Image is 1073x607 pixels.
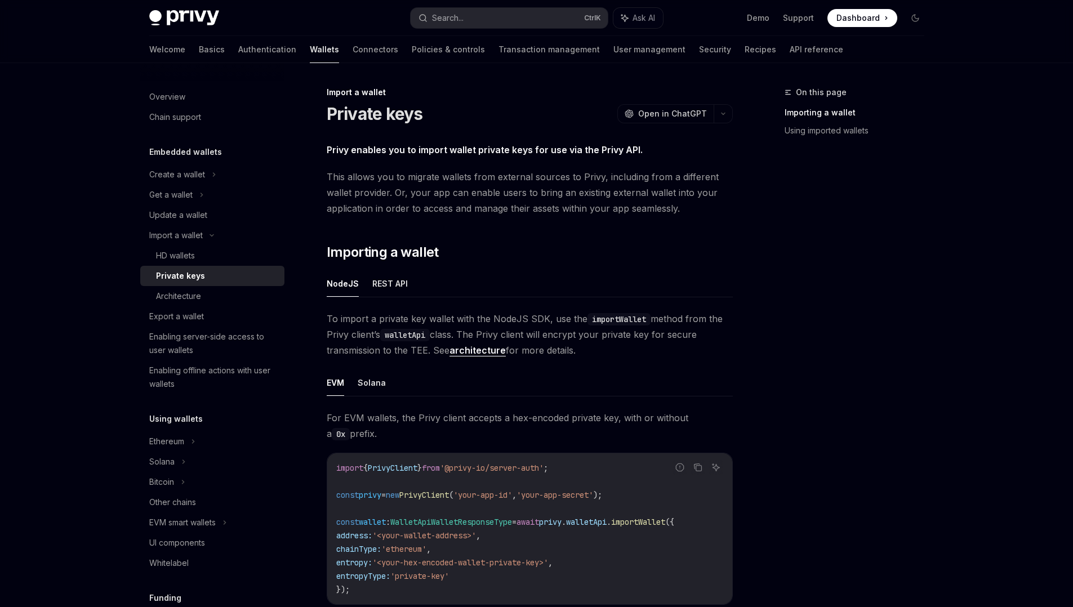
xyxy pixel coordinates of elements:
a: User management [613,36,685,63]
span: For EVM wallets, the Privy client accepts a hex-encoded private key, with or without a prefix. [327,410,733,441]
a: Other chains [140,492,284,512]
button: Ask AI [613,8,663,28]
span: PrivyClient [368,463,417,473]
span: address: [336,530,372,541]
a: UI components [140,533,284,553]
h5: Using wallets [149,412,203,426]
span: . [607,517,611,527]
div: Get a wallet [149,188,193,202]
span: 'ethereum' [381,544,426,554]
span: = [512,517,517,527]
span: '@privy-io/server-auth' [440,463,544,473]
div: Search... [432,11,464,25]
span: } [417,463,422,473]
a: HD wallets [140,246,284,266]
span: const [336,490,359,500]
span: WalletApiWalletResponseType [390,517,512,527]
div: Enabling offline actions with user wallets [149,364,278,391]
button: Open in ChatGPT [617,104,714,123]
a: Recipes [745,36,776,63]
span: ({ [665,517,674,527]
span: await [517,517,539,527]
a: Authentication [238,36,296,63]
div: Whitelabel [149,556,189,570]
span: This allows you to migrate wallets from external sources to Privy, including from a different wal... [327,169,733,216]
a: Basics [199,36,225,63]
div: UI components [149,536,205,550]
a: Private keys [140,266,284,286]
div: Import a wallet [327,87,733,98]
div: Solana [149,455,175,468]
div: Create a wallet [149,168,205,181]
span: '<your-wallet-address>' [372,530,476,541]
a: Enabling server-side access to user wallets [140,327,284,360]
code: importWallet [587,313,651,325]
a: Policies & controls [412,36,485,63]
h5: Funding [149,591,181,605]
a: Dashboard [827,9,897,27]
span: privy [359,490,381,500]
span: from [422,463,440,473]
button: Report incorrect code [673,460,687,475]
span: { [363,463,368,473]
button: Toggle dark mode [906,9,924,27]
span: const [336,517,359,527]
a: Transaction management [498,36,600,63]
span: Ctrl K [584,14,601,23]
span: }); [336,584,350,595]
span: , [476,530,480,541]
a: Welcome [149,36,185,63]
div: Private keys [156,269,205,283]
span: entropy: [336,557,372,568]
span: Dashboard [836,12,880,24]
button: Solana [358,369,386,396]
strong: Privy enables you to import wallet private keys for use via the Privy API. [327,144,643,155]
div: Export a wallet [149,310,204,323]
span: chainType: [336,544,381,554]
span: 'your-app-secret' [517,490,593,500]
div: Overview [149,90,185,104]
button: REST API [372,270,408,297]
span: entropyType: [336,571,390,581]
button: Copy the contents from the code block [691,460,705,475]
a: API reference [790,36,843,63]
span: ( [449,490,453,500]
span: Ask AI [633,12,655,24]
a: Architecture [140,286,284,306]
a: Overview [140,87,284,107]
a: Wallets [310,36,339,63]
span: wallet [359,517,386,527]
div: Architecture [156,289,201,303]
span: walletApi [566,517,607,527]
code: 0x [332,428,350,440]
div: Other chains [149,496,196,509]
span: 'your-app-id' [453,490,512,500]
button: EVM [327,369,344,396]
button: Search...CtrlK [411,8,608,28]
span: = [381,490,386,500]
span: importWallet [611,517,665,527]
a: Demo [747,12,769,24]
span: Open in ChatGPT [638,108,707,119]
span: ); [593,490,602,500]
div: Bitcoin [149,475,174,489]
span: PrivyClient [399,490,449,500]
span: : [386,517,390,527]
code: walletApi [380,329,430,341]
a: Update a wallet [140,205,284,225]
button: NodeJS [327,270,359,297]
span: import [336,463,363,473]
span: '<your-hex-encoded-wallet-private-key>' [372,557,548,568]
div: Chain support [149,110,201,124]
a: Whitelabel [140,553,284,573]
span: On this page [796,86,847,99]
button: Ask AI [709,460,723,475]
h5: Embedded wallets [149,145,222,159]
span: , [548,557,553,568]
span: , [426,544,431,554]
span: Importing a wallet [327,243,439,261]
div: HD wallets [156,249,195,262]
span: 'private-key' [390,571,449,581]
a: Chain support [140,107,284,127]
a: Connectors [353,36,398,63]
